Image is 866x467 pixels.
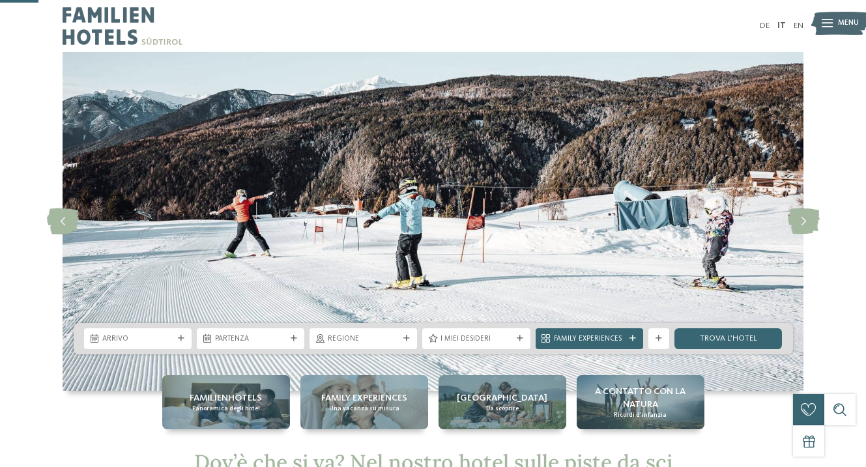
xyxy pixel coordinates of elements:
a: DE [760,21,770,30]
a: IT [777,21,786,30]
span: Family Experiences [554,334,625,345]
a: trova l’hotel [674,328,782,349]
span: Arrivo [102,334,173,345]
span: Menu [838,18,859,29]
span: A contatto con la natura [582,385,699,411]
span: Da scoprire [486,404,519,413]
span: Panoramica degli hotel [192,404,260,413]
a: Hotel sulle piste da sci per bambini: divertimento senza confini A contatto con la natura Ricordi... [577,375,704,429]
span: Una vacanza su misura [329,404,399,413]
a: Hotel sulle piste da sci per bambini: divertimento senza confini [GEOGRAPHIC_DATA] Da scoprire [439,375,566,429]
img: Hotel sulle piste da sci per bambini: divertimento senza confini [63,52,803,391]
span: I miei desideri [440,334,512,345]
a: Hotel sulle piste da sci per bambini: divertimento senza confini Familienhotels Panoramica degli ... [162,375,290,429]
span: Regione [328,334,399,345]
span: Family experiences [321,391,407,404]
a: EN [794,21,803,30]
span: Familienhotels [190,391,262,404]
span: Partenza [215,334,286,345]
span: [GEOGRAPHIC_DATA] [457,391,547,404]
a: Hotel sulle piste da sci per bambini: divertimento senza confini Family experiences Una vacanza s... [300,375,428,429]
span: Ricordi d’infanzia [614,411,667,419]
